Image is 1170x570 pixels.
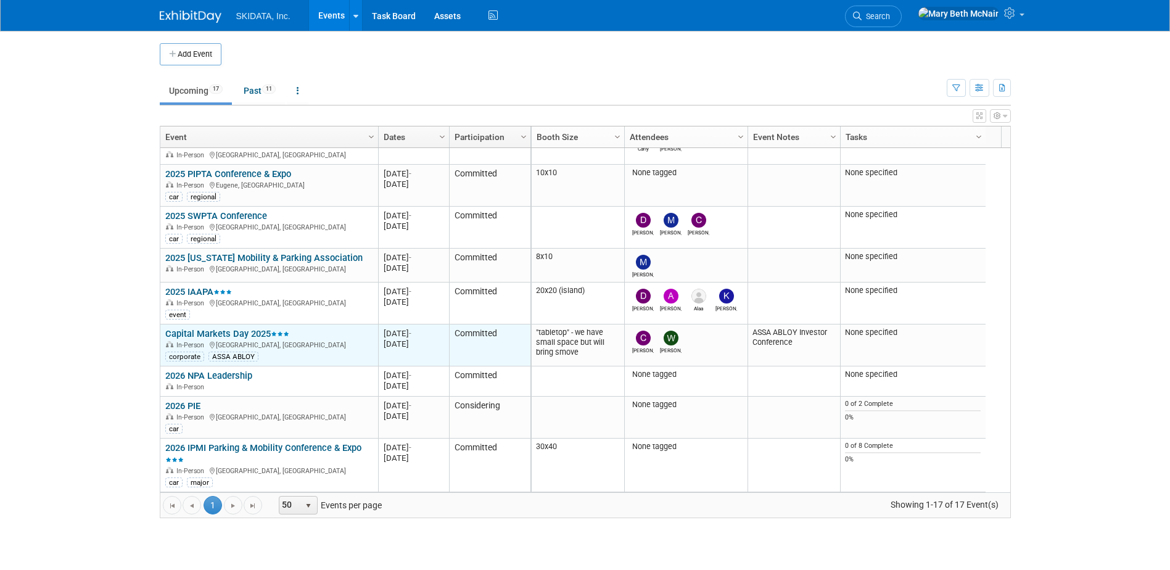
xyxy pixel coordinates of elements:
span: select [303,501,313,511]
div: [DATE] [384,453,443,463]
img: In-Person Event [166,467,173,473]
div: [DATE] [384,328,443,339]
a: Dates [384,126,441,147]
div: Malloy Pohrer [660,228,682,236]
span: - [409,211,411,220]
span: Column Settings [974,132,984,142]
span: In-Person [176,151,208,159]
div: None specified [845,168,981,178]
div: Damon Kessler [632,304,654,312]
img: In-Person Event [166,223,173,229]
span: Go to the previous page [187,501,197,511]
div: None specified [845,252,981,262]
div: car [165,424,183,434]
span: In-Person [176,383,208,391]
span: Column Settings [437,132,447,142]
span: In-Person [176,181,208,189]
div: ASSA ABLOY [208,352,258,361]
td: Committed [449,207,530,249]
span: In-Person [176,223,208,231]
img: Christopher Archer [636,331,651,345]
div: [DATE] [384,381,443,391]
img: ExhibitDay [160,10,221,23]
div: 0 of 2 Complete [845,400,981,408]
div: [DATE] [384,400,443,411]
a: 2025 SWPTA Conference [165,210,267,221]
a: Column Settings [611,126,624,145]
a: 2025 PIPTA Conference & Expo [165,168,291,180]
div: [GEOGRAPHIC_DATA], [GEOGRAPHIC_DATA] [165,263,373,274]
div: Andy Shenberger [660,304,682,312]
div: [DATE] [384,411,443,421]
a: Participation [455,126,522,147]
span: - [409,253,411,262]
a: Go to the next page [224,496,242,514]
span: In-Person [176,299,208,307]
div: car [165,192,183,202]
a: Go to the last page [244,496,262,514]
div: major [187,477,213,487]
div: [GEOGRAPHIC_DATA], [GEOGRAPHIC_DATA] [165,221,373,232]
td: Committed [449,439,530,492]
a: Column Settings [435,126,449,145]
div: None tagged [629,168,743,178]
a: 2025 [US_STATE] Mobility & Parking Association [165,252,363,263]
span: Column Settings [612,132,622,142]
div: [DATE] [384,252,443,263]
img: In-Person Event [166,181,173,188]
a: Upcoming17 [160,79,232,102]
div: Keith Lynch [715,304,737,312]
span: Column Settings [736,132,746,142]
a: Capital Markets Day 2025 [165,328,289,339]
span: - [409,169,411,178]
a: 2026 IPMI Parking & Mobility Conference & Expo [165,442,361,465]
a: 2026 NPA Leadership [165,370,252,381]
img: In-Person Event [166,151,173,157]
a: 2026 PIE [165,400,200,411]
td: Considering [449,397,530,439]
div: None specified [845,328,981,337]
td: 20x20 (island) [532,283,624,324]
div: [GEOGRAPHIC_DATA], [GEOGRAPHIC_DATA] [165,339,373,350]
span: Showing 1-17 of 17 Event(s) [879,496,1010,513]
span: 17 [209,85,223,94]
div: 0 of 8 Complete [845,442,981,450]
div: [DATE] [384,210,443,221]
a: Past11 [234,79,285,102]
div: None tagged [629,370,743,379]
span: In-Person [176,341,208,349]
div: None tagged [629,400,743,410]
div: car [165,234,183,244]
span: Events per page [263,496,394,514]
div: [DATE] [384,297,443,307]
td: 30x40 [532,439,624,492]
a: Column Settings [517,126,530,145]
div: 0% [845,413,981,422]
a: Column Settings [826,126,840,145]
a: Booth Size [537,126,616,147]
td: "tabletop" - we have small space but will bring smove [532,324,624,366]
img: Damon Kessler [636,289,651,304]
span: Column Settings [828,132,838,142]
span: - [409,371,411,380]
a: Column Settings [972,126,986,145]
span: Column Settings [366,132,376,142]
a: Tasks [846,126,978,147]
a: Go to the previous page [183,496,201,514]
div: Wesley Martin [660,345,682,353]
span: 1 [204,496,222,514]
div: None tagged [629,442,743,452]
div: [DATE] [384,442,443,453]
div: corporate [165,352,204,361]
a: Attendees [630,126,739,147]
div: [DATE] [384,339,443,349]
a: Event [165,126,370,147]
div: Christopher Archer [632,345,654,353]
td: 10x10 [532,165,624,207]
span: - [409,401,411,410]
a: Column Settings [734,126,748,145]
span: 50 [279,497,300,514]
div: regional [187,192,220,202]
img: Wesley Martin [664,331,678,345]
span: - [409,443,411,452]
